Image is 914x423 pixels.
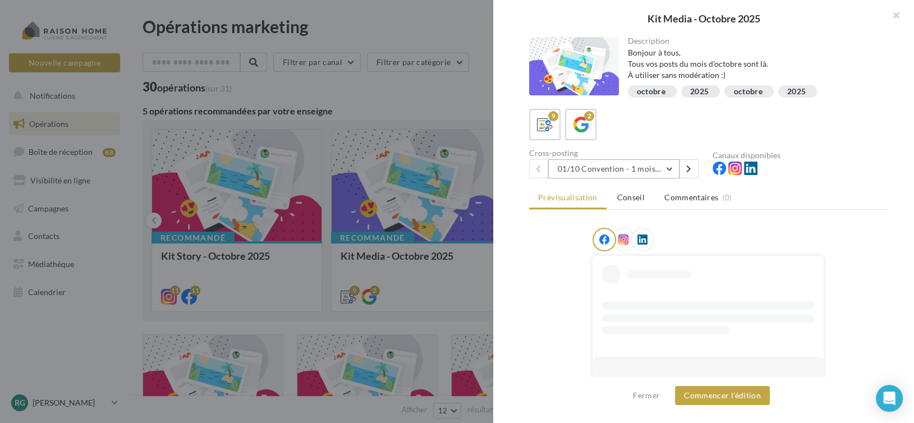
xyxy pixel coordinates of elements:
[675,386,770,405] button: Commencer l'édition
[584,111,594,121] div: 2
[548,111,558,121] div: 9
[733,88,762,96] div: octobre
[723,193,732,202] span: (0)
[713,151,887,159] div: Canaux disponibles
[876,385,903,412] div: Open Intercom Messenger
[617,192,645,202] span: Conseil
[628,47,879,81] div: Bonjour à tous, Tous vos posts du mois d'octobre sont là. À utiliser sans modération :)
[787,88,806,96] div: 2025
[548,159,679,178] button: 01/10 Convention - 1 mois en arrière
[628,37,879,45] div: Description
[529,149,704,157] div: Cross-posting
[637,88,665,96] div: octobre
[511,13,896,24] div: Kit Media - Octobre 2025
[690,88,709,96] div: 2025
[664,192,718,203] span: Commentaires
[628,389,664,402] button: Fermer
